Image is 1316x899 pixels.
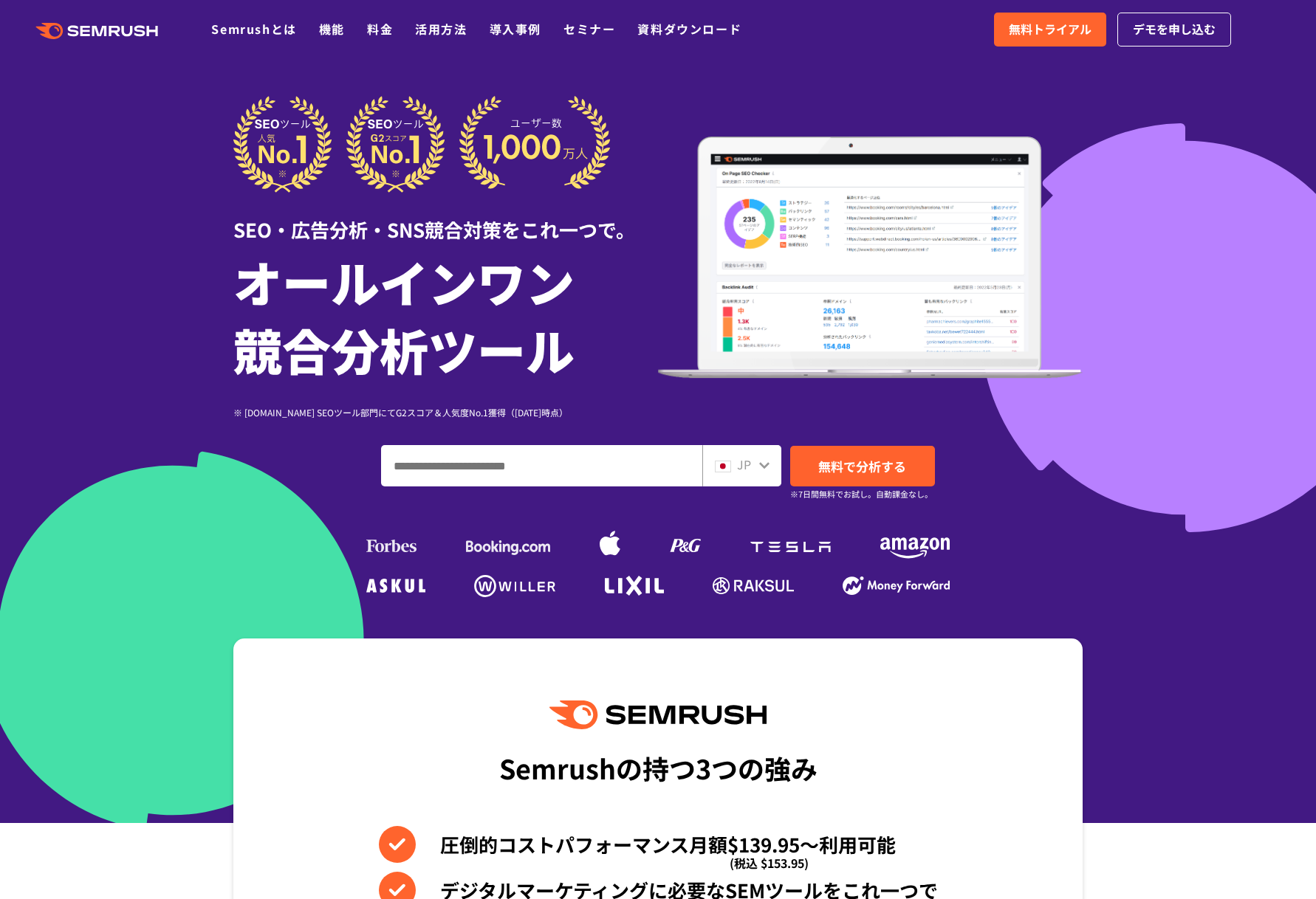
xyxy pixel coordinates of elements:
div: SEO・広告分析・SNS競合対策をこれ一つで。 [233,193,658,244]
a: 無料トライアル [994,13,1106,46]
img: Semrush [549,700,767,729]
div: Semrushの持つ3つの強み [499,740,818,795]
a: Semrushとは [211,20,296,38]
a: 導入事例 [490,20,541,38]
a: 資料ダウンロード [637,20,741,38]
span: 無料で分析する [818,457,906,475]
a: 無料で分析する [790,446,935,486]
a: セミナー [563,20,615,38]
a: 活用方法 [415,20,467,38]
span: デモを申し込む [1133,20,1216,39]
a: デモを申し込む [1117,13,1231,46]
div: ※ [DOMAIN_NAME] SEOツール部門にてG2スコア＆人気度No.1獲得（[DATE]時点） [233,405,658,419]
span: JP [737,455,751,473]
input: ドメイン、キーワードまたはURLを入力してください [382,446,702,486]
li: 圧倒的コストパフォーマンス月額$139.95〜利用可能 [379,826,938,863]
a: 料金 [367,20,393,38]
small: ※7日間無料でお試し。自動課金なし。 [790,487,933,501]
a: 機能 [319,20,345,38]
h1: オールインワン 競合分析ツール [233,247,658,383]
span: 無料トライアル [1009,20,1091,39]
span: (税込 $153.95) [730,844,809,881]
